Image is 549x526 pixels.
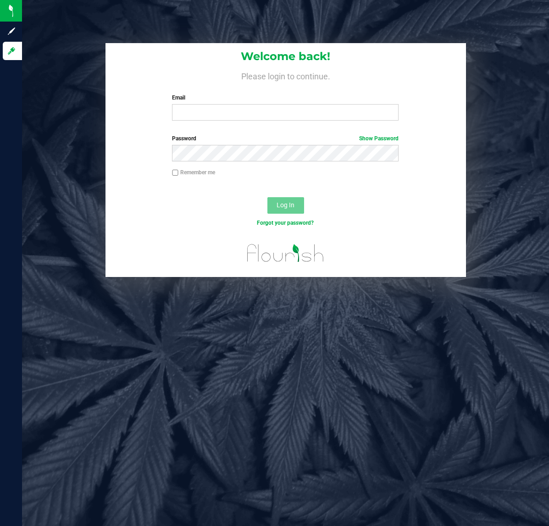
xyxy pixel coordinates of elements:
span: Password [172,135,196,142]
input: Remember me [172,170,178,176]
label: Email [172,94,399,102]
label: Remember me [172,168,215,177]
inline-svg: Sign up [7,27,16,36]
h1: Welcome back! [105,50,466,62]
a: Show Password [359,135,399,142]
button: Log In [267,197,304,214]
a: Forgot your password? [257,220,314,226]
span: Log In [277,201,294,209]
inline-svg: Log in [7,46,16,55]
h4: Please login to continue. [105,70,466,81]
img: flourish_logo.svg [240,237,331,270]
